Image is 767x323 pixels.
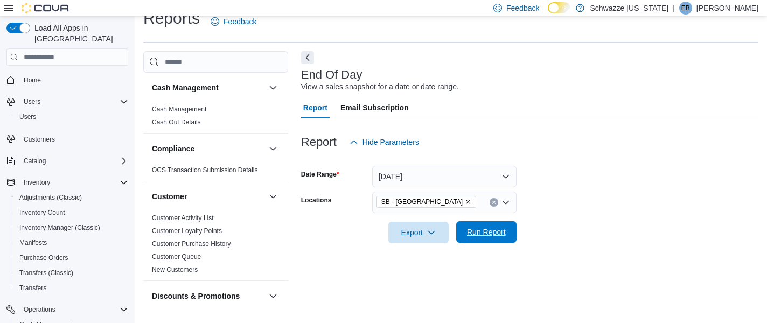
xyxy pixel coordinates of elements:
a: Manifests [15,236,51,249]
span: Hide Parameters [362,137,419,148]
div: Customer [143,212,288,280]
button: Export [388,222,449,243]
a: Cash Out Details [152,118,201,126]
span: Purchase Orders [15,251,128,264]
span: Inventory Manager (Classic) [15,221,128,234]
span: Export [395,222,442,243]
span: Home [19,73,128,87]
button: [DATE] [372,166,517,187]
span: Catalog [24,157,46,165]
button: Customers [2,131,133,146]
span: Transfers [19,284,46,292]
div: Emily Bunny [679,2,692,15]
h3: Cash Management [152,82,219,93]
button: Inventory [19,176,54,189]
label: Locations [301,196,332,205]
span: Adjustments (Classic) [15,191,128,204]
p: Schwazze [US_STATE] [590,2,668,15]
span: Inventory [24,178,50,187]
button: Catalog [19,155,50,167]
span: Adjustments (Classic) [19,193,82,202]
a: Transfers (Classic) [15,266,78,279]
span: Load All Apps in [GEOGRAPHIC_DATA] [30,23,128,44]
button: Operations [19,303,60,316]
span: Transfers (Classic) [15,266,128,279]
button: Catalog [2,153,133,168]
img: Cova [22,3,70,13]
input: Dark Mode [548,2,570,13]
button: Transfers (Classic) [11,265,133,280]
a: Adjustments (Classic) [15,191,86,204]
div: Compliance [143,164,288,181]
button: Cash Management [152,82,264,93]
h3: Discounts & Promotions [152,291,240,301]
span: Transfers (Classic) [19,269,73,277]
span: Inventory [19,176,128,189]
button: Purchase Orders [11,250,133,265]
a: Inventory Manager (Classic) [15,221,104,234]
span: Users [19,95,128,108]
span: Manifests [15,236,128,249]
span: Operations [19,303,128,316]
span: Customers [24,135,55,144]
button: Compliance [267,142,280,155]
h3: Report [301,136,337,149]
button: Inventory Count [11,205,133,220]
button: Cash Management [267,81,280,94]
button: Home [2,72,133,88]
button: Transfers [11,280,133,296]
span: Feedback [506,3,539,13]
span: Report [303,97,327,118]
button: Discounts & Promotions [152,291,264,301]
a: Feedback [206,11,261,32]
button: Adjustments (Classic) [11,190,133,205]
h1: Reports [143,8,200,29]
button: Next [301,51,314,64]
span: Users [24,97,40,106]
button: Customer [267,190,280,203]
span: Users [15,110,128,123]
span: Customers [19,132,128,145]
span: SB - Federal Heights [376,196,476,208]
span: Inventory Count [19,208,65,217]
a: New Customers [152,266,198,273]
button: Manifests [11,235,133,250]
button: Run Report [456,221,517,243]
a: OCS Transaction Submission Details [152,166,258,174]
a: Home [19,74,45,87]
div: Cash Management [143,103,288,133]
button: Discounts & Promotions [267,290,280,303]
span: Inventory Count [15,206,128,219]
span: Run Report [467,227,506,237]
a: Customers [19,133,59,146]
a: Customer Purchase History [152,240,231,248]
button: Users [2,94,133,109]
button: Inventory [2,175,133,190]
a: Purchase Orders [15,251,73,264]
span: Operations [24,305,55,314]
button: Users [11,109,133,124]
a: Customer Activity List [152,214,214,222]
button: Operations [2,302,133,317]
button: Customer [152,191,264,202]
p: [PERSON_NAME] [696,2,758,15]
button: Compliance [152,143,264,154]
span: Purchase Orders [19,254,68,262]
h3: End Of Day [301,68,362,81]
button: Open list of options [501,198,510,207]
a: Customer Queue [152,253,201,261]
span: Transfers [15,282,128,294]
span: Feedback [224,16,256,27]
span: EB [681,2,690,15]
button: Clear input [490,198,498,207]
span: Users [19,113,36,121]
h3: Compliance [152,143,194,154]
a: Customer Loyalty Points [152,227,222,235]
label: Date Range [301,170,339,179]
h3: Customer [152,191,187,202]
button: Inventory Manager (Classic) [11,220,133,235]
p: | [673,2,675,15]
a: Inventory Count [15,206,69,219]
span: Inventory Manager (Classic) [19,223,100,232]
